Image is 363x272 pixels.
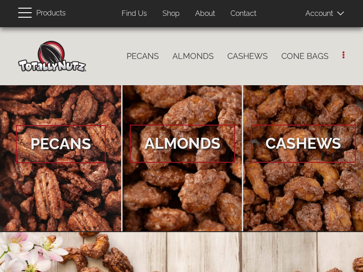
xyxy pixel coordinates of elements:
span: Products [36,7,66,20]
a: Contact [224,5,263,23]
a: Shop [156,5,186,23]
a: Almonds [123,85,242,232]
span: Cashews [251,125,356,163]
a: Cashews [243,85,363,232]
a: Almonds [166,47,221,66]
span: Pecans [16,125,106,163]
a: Cone Bags [275,47,335,66]
img: Home [18,41,86,72]
img: Totally Nutz Logo [136,228,227,270]
a: Cashews [221,47,275,66]
a: Pecans [120,47,166,66]
a: About [188,5,222,23]
a: Find Us [115,5,154,23]
span: Almonds [130,125,235,163]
